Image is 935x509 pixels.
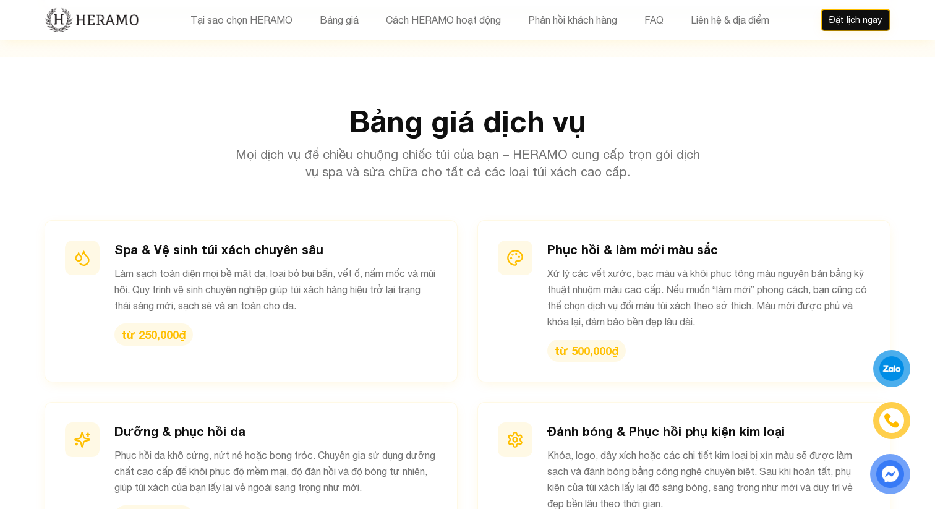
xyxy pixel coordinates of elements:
p: Làm sạch toàn diện mọi bề mặt da, loại bỏ bụi bẩn, vết ố, nấm mốc và mùi hôi. Quy trình vệ sinh c... [114,265,437,314]
button: Bảng giá [316,12,362,28]
h3: Spa & Vệ sinh túi xách chuyên sâu [114,241,437,258]
h3: Dưỡng & phục hồi da [114,422,437,440]
button: Đặt lịch ngay [821,9,890,31]
img: new-logo.3f60348b.png [45,7,139,33]
button: Cách HERAMO hoạt động [382,12,505,28]
button: Liên hệ & địa điểm [687,12,773,28]
p: Mọi dịch vụ để chiều chuộng chiếc túi của bạn – HERAMO cung cấp trọn gói dịch vụ spa và sửa chữa ... [230,146,705,181]
a: phone-icon [875,404,908,437]
h3: Phục hồi & làm mới màu sắc [547,241,870,258]
h2: Bảng giá dịch vụ [45,106,890,136]
h3: Đánh bóng & Phục hồi phụ kiện kim loại [547,422,870,440]
img: phone-icon [884,413,900,429]
button: Tại sao chọn HERAMO [187,12,296,28]
button: Phản hồi khách hàng [524,12,621,28]
button: FAQ [641,12,667,28]
p: Phục hồi da khô cứng, nứt nẻ hoặc bong tróc. Chuyên gia sử dụng dưỡng chất cao cấp để khôi phục đ... [114,447,437,495]
div: từ 500,000₫ [547,340,626,362]
p: Xử lý các vết xước, bạc màu và khôi phục tông màu nguyên bản bằng kỹ thuật nhuộm màu cao cấp. Nếu... [547,265,870,330]
div: từ 250,000₫ [114,323,193,346]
